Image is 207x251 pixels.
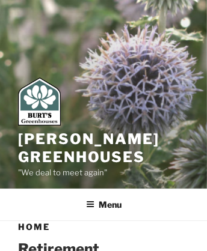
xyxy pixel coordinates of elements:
a: [PERSON_NAME] Greenhouses [18,130,159,166]
p: "We deal to meet again" [18,166,189,180]
h1: Home [18,221,189,233]
img: Burt's Greenhouses [18,77,61,125]
button: Menu [78,190,130,219]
